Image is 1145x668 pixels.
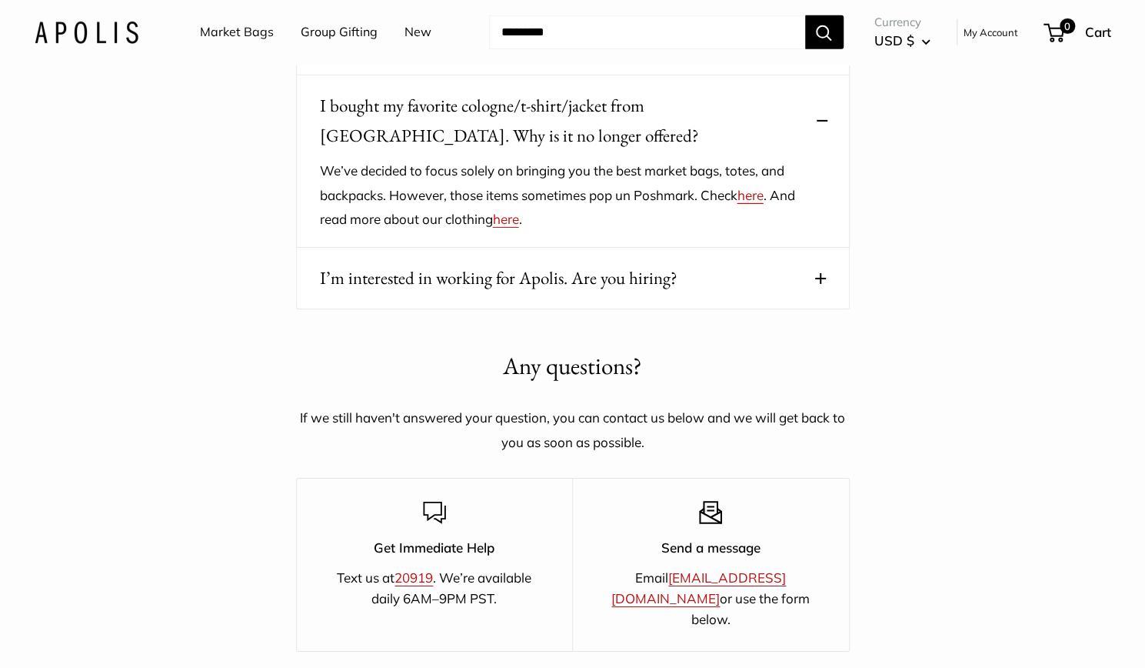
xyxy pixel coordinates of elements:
[320,91,826,151] button: I bought my favorite cologne/t-shirt/jacket from [GEOGRAPHIC_DATA]. Why is it no longer offered?
[1085,24,1111,40] span: Cart
[200,21,274,44] a: Market Bags
[489,15,805,49] input: Search...
[737,187,764,203] a: here
[874,32,914,48] span: USD $
[1045,20,1111,45] a: 0 Cart
[964,23,1018,42] a: My Account
[324,537,546,558] p: Get Immediate Help
[394,569,433,586] a: 20919
[320,263,826,293] button: I’m interested in working for Apolis. Are you hiring?
[35,21,138,43] img: Apolis
[874,28,930,53] button: USD $
[503,348,642,384] h2: Any questions?
[874,12,930,33] span: Currency
[1059,18,1074,34] span: 0
[600,537,822,558] p: Send a message
[600,567,822,630] p: Email or use the form below.
[12,610,165,656] iframe: Sign Up via Text for Offers
[296,406,850,455] p: If we still haven't answered your question, you can contact us below and we will get back to you ...
[805,15,844,49] button: Search
[493,211,519,227] a: here
[324,567,546,609] p: Text us at . We’re available daily 6AM–9PM PST.
[611,569,786,606] a: [EMAIL_ADDRESS][DOMAIN_NAME]
[301,21,378,44] a: Group Gifting
[404,21,431,44] a: New
[320,159,803,232] p: We’ve decided to focus solely on bringing you the best market bags, totes, and backpacks. However...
